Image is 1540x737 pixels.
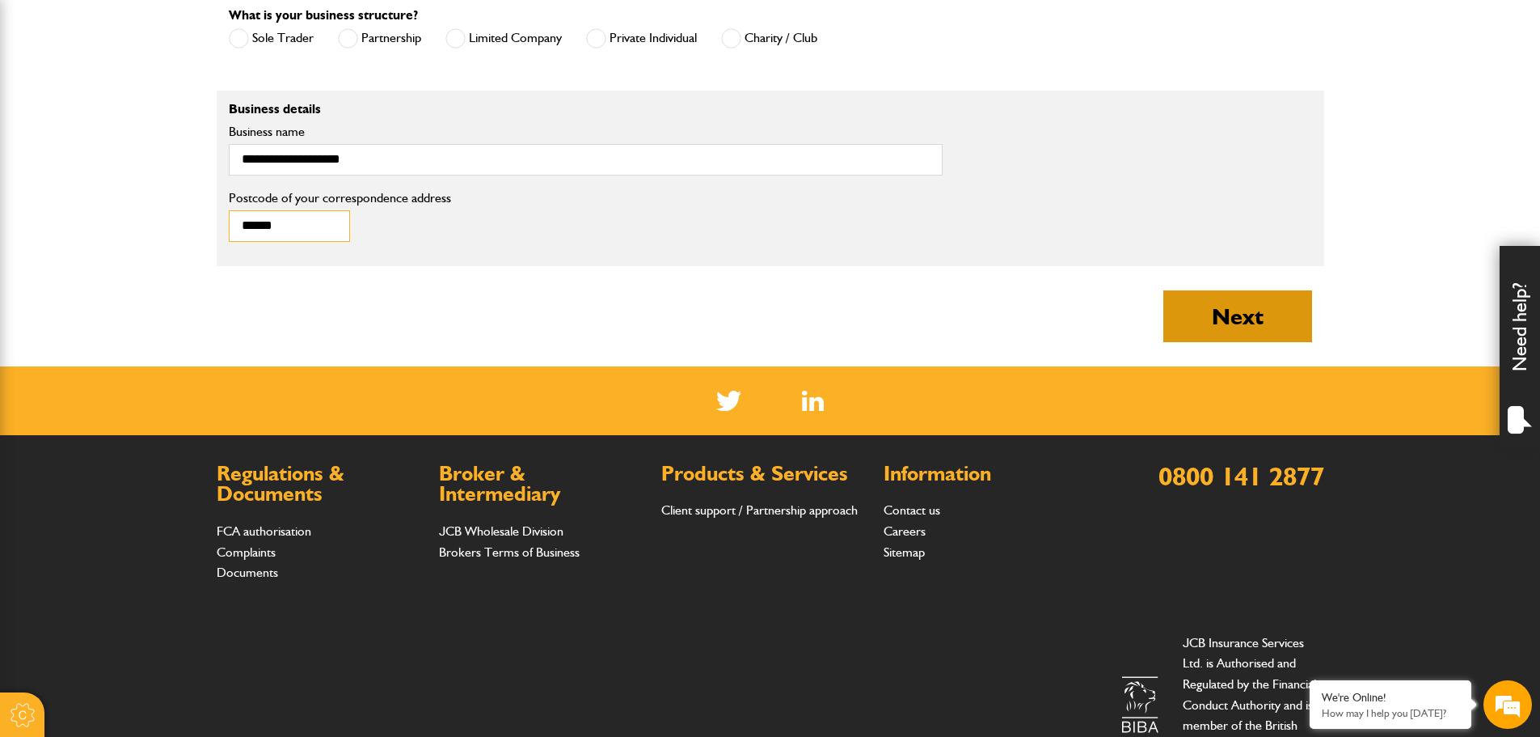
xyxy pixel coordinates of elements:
[217,464,423,505] h2: Regulations & Documents
[884,523,926,539] a: Careers
[84,91,272,112] div: Chat with us now
[21,293,295,485] textarea: Type your message and hit 'Enter'
[1322,691,1459,705] div: We're Online!
[439,464,645,505] h2: Broker & Intermediary
[445,28,562,49] label: Limited Company
[21,150,295,185] input: Enter your last name
[338,28,421,49] label: Partnership
[220,498,293,520] em: Start Chat
[1163,290,1312,342] button: Next
[229,103,943,116] p: Business details
[229,192,475,205] label: Postcode of your correspondence address
[1158,460,1324,492] a: 0800 141 2877
[721,28,817,49] label: Charity / Club
[27,90,68,112] img: d_20077148190_company_1631870298795_20077148190
[661,502,858,518] a: Client support / Partnership approach
[1322,707,1459,719] p: How may I help you today?
[21,197,295,233] input: Enter your email address
[1500,246,1540,448] div: Need help?
[661,464,867,485] h2: Products & Services
[229,9,418,22] label: What is your business structure?
[802,391,824,411] a: LinkedIn
[229,28,314,49] label: Sole Trader
[802,391,824,411] img: Linked In
[716,391,741,411] img: Twitter
[217,523,311,539] a: FCA authorisation
[884,464,1090,485] h2: Information
[229,125,943,138] label: Business name
[439,544,580,560] a: Brokers Terms of Business
[265,8,304,47] div: Minimize live chat window
[884,544,925,560] a: Sitemap
[884,502,940,518] a: Contact us
[439,523,563,539] a: JCB Wholesale Division
[586,28,697,49] label: Private Individual
[21,245,295,281] input: Enter your phone number
[217,565,278,580] a: Documents
[217,544,276,560] a: Complaints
